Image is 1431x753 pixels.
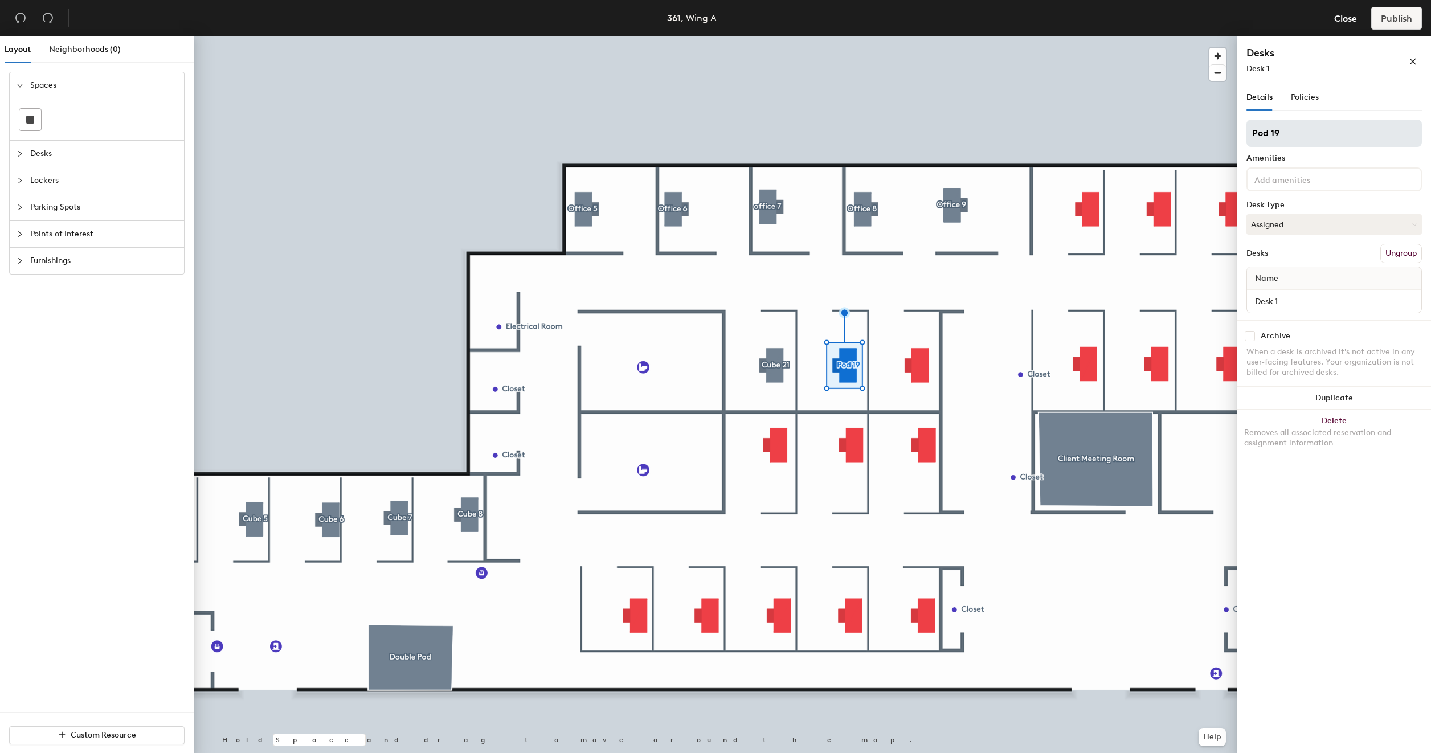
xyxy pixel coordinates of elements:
[1237,410,1431,460] button: DeleteRemoves all associated reservation and assignment information
[1371,7,1422,30] button: Publish
[1409,58,1417,66] span: close
[1246,347,1422,378] div: When a desk is archived it's not active in any user-facing features. Your organization is not bil...
[9,726,185,744] button: Custom Resource
[17,231,23,238] span: collapsed
[1380,244,1422,263] button: Ungroup
[667,11,717,25] div: 361, Wing A
[17,204,23,211] span: collapsed
[36,7,59,30] button: Redo (⌘ + ⇧ + Z)
[30,221,177,247] span: Points of Interest
[1237,387,1431,410] button: Duplicate
[30,248,177,274] span: Furnishings
[1291,92,1319,102] span: Policies
[1199,728,1226,746] button: Help
[1246,249,1268,258] div: Desks
[15,12,26,23] span: undo
[1249,293,1419,309] input: Unnamed desk
[5,44,31,54] span: Layout
[1244,428,1424,448] div: Removes all associated reservation and assignment information
[30,141,177,167] span: Desks
[1246,46,1372,60] h4: Desks
[1246,92,1273,102] span: Details
[30,194,177,220] span: Parking Spots
[71,730,136,740] span: Custom Resource
[30,72,177,99] span: Spaces
[1249,268,1284,289] span: Name
[1246,154,1422,163] div: Amenities
[1324,7,1367,30] button: Close
[9,7,32,30] button: Undo (⌘ + Z)
[17,150,23,157] span: collapsed
[1246,200,1422,210] div: Desk Type
[17,82,23,89] span: expanded
[49,44,121,54] span: Neighborhoods (0)
[1261,332,1290,341] div: Archive
[1334,13,1357,24] span: Close
[1252,172,1355,186] input: Add amenities
[30,167,177,194] span: Lockers
[1246,214,1422,235] button: Assigned
[1246,64,1269,73] span: Desk 1
[17,177,23,184] span: collapsed
[17,257,23,264] span: collapsed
